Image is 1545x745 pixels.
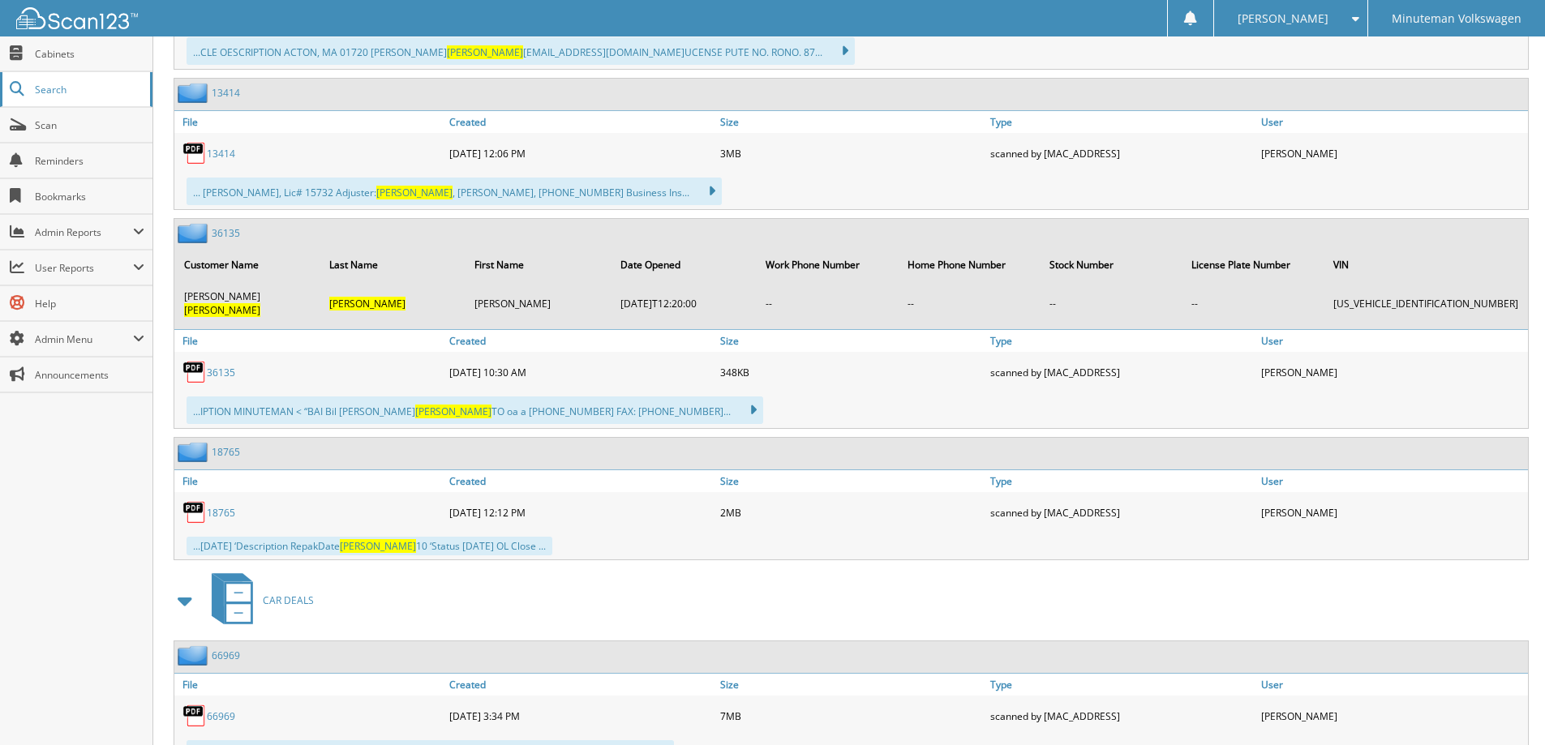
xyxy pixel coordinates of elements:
th: Stock Number [1041,248,1182,281]
span: Search [35,83,142,96]
th: License Plate Number [1183,248,1324,281]
td: -- [1041,283,1182,323]
img: folder2.png [178,83,212,103]
span: Cabinets [35,47,144,61]
span: Minuteman Volkswagen [1392,14,1521,24]
img: PDF.png [182,360,207,384]
th: Last Name [321,248,465,281]
span: Scan [35,118,144,132]
a: Created [445,470,716,492]
a: Size [716,470,987,492]
a: Size [716,111,987,133]
span: [PERSON_NAME] [376,186,453,199]
div: 2MB [716,496,987,529]
div: [DATE] 10:30 AM [445,356,716,388]
a: Size [716,674,987,696]
div: ...IPTION MINUTEMAN < “BAI Bil [PERSON_NAME] TO oa a [PHONE_NUMBER] FAX: [PHONE_NUMBER]... [187,396,763,424]
span: Admin Reports [35,225,133,239]
td: [DATE]T12:20:00 [612,283,756,323]
div: scanned by [MAC_ADDRESS] [986,700,1257,732]
a: CAR DEALS [202,568,314,632]
img: scan123-logo-white.svg [16,7,138,29]
a: 36135 [207,366,235,379]
a: Created [445,330,716,352]
img: PDF.png [182,500,207,524]
img: folder2.png [178,442,212,462]
a: 13414 [212,86,240,100]
span: [PERSON_NAME] [340,539,416,553]
div: [DATE] 12:12 PM [445,496,716,529]
span: Reminders [35,154,144,168]
a: 13414 [207,147,235,161]
span: User Reports [35,261,133,275]
div: scanned by [MAC_ADDRESS] [986,356,1257,388]
a: Created [445,111,716,133]
div: ...[DATE] ‘Description RepakDate 10 ‘Status [DATE] OL Close ... [187,537,552,555]
span: [PERSON_NAME] [1238,14,1328,24]
th: Customer Name [176,248,320,281]
div: 7MB [716,700,987,732]
img: PDF.png [182,141,207,165]
div: [DATE] 12:06 PM [445,137,716,169]
a: 36135 [212,226,240,240]
a: 18765 [212,445,240,459]
a: 18765 [207,506,235,520]
div: 348KB [716,356,987,388]
a: User [1257,330,1528,352]
div: ...CLE OESCRIPTION ACTON, MA 01720 [PERSON_NAME] [EMAIL_ADDRESS][DOMAIN_NAME] UCENSE PUTE NO. RON... [187,37,855,65]
div: 3MB [716,137,987,169]
th: Date Opened [612,248,756,281]
span: Bookmarks [35,190,144,203]
div: ... [PERSON_NAME], Lic# 15732 Adjuster: , [PERSON_NAME], [PHONE_NUMBER] Business Ins... [187,178,722,205]
img: PDF.png [182,704,207,728]
a: File [174,111,445,133]
td: -- [899,283,1040,323]
th: Home Phone Number [899,248,1040,281]
td: [PERSON_NAME] [176,283,320,323]
a: Type [986,674,1257,696]
a: File [174,330,445,352]
div: [PERSON_NAME] [1257,496,1528,529]
span: CAR DEALS [263,593,314,607]
td: [US_VEHICLE_IDENTIFICATION_NUMBER] [1325,283,1526,323]
a: Created [445,674,716,696]
img: folder2.png [178,223,212,243]
span: [PERSON_NAME] [184,303,260,317]
span: Admin Menu [35,332,133,346]
img: folder2.png [178,645,212,666]
a: Type [986,330,1257,352]
div: scanned by [MAC_ADDRESS] [986,496,1257,529]
span: [PERSON_NAME] [447,45,523,59]
span: Help [35,297,144,310]
td: [PERSON_NAME] [466,283,610,323]
a: 66969 [207,709,235,723]
a: 66969 [212,649,240,662]
div: [PERSON_NAME] [1257,137,1528,169]
span: [PERSON_NAME] [415,405,491,418]
td: -- [1183,283,1324,323]
div: [PERSON_NAME] [1257,700,1528,732]
iframe: Chat Widget [1464,667,1545,745]
a: File [174,470,445,492]
a: File [174,674,445,696]
div: [DATE] 3:34 PM [445,700,716,732]
a: User [1257,470,1528,492]
a: User [1257,674,1528,696]
td: -- [757,283,898,323]
span: Announcements [35,368,144,382]
span: [PERSON_NAME] [329,297,406,310]
th: VIN [1325,248,1526,281]
a: Type [986,111,1257,133]
a: Type [986,470,1257,492]
a: User [1257,111,1528,133]
a: Size [716,330,987,352]
th: Work Phone Number [757,248,898,281]
div: [PERSON_NAME] [1257,356,1528,388]
div: scanned by [MAC_ADDRESS] [986,137,1257,169]
th: First Name [466,248,610,281]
